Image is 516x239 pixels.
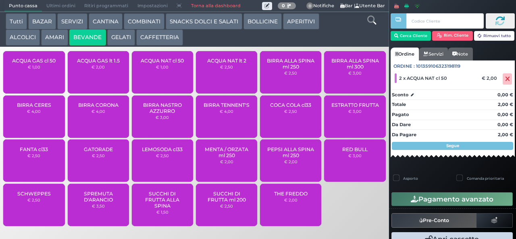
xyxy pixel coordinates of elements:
button: COMBINATI [124,13,164,29]
strong: 0,00 € [497,92,513,98]
small: € 2,50 [156,153,169,158]
div: € 2,00 [481,75,501,81]
small: € 2,50 [284,71,297,75]
strong: Da Pagare [392,132,416,137]
small: € 4,00 [92,109,105,114]
button: Pre-Conto [391,213,477,228]
strong: Da Dare [392,122,411,127]
small: € 2,50 [92,153,105,158]
small: € 2,50 [27,153,40,158]
span: THE FREDDO [274,191,308,197]
strong: 2,00 € [498,102,513,107]
span: PEPSI ALLA SPINA ml 250 [267,146,315,158]
small: € 1,50 [156,210,169,214]
button: GELATI [107,29,135,46]
span: MENTA / ORZATA ml 250 [203,146,251,158]
span: Ultimi ordini [42,0,80,12]
small: € 3,00 [348,71,362,75]
small: € 1,00 [28,64,40,69]
span: SCHWEPPES [17,191,51,197]
span: BIRRA NASTRO AZZURRO [139,102,187,114]
label: Asporto [403,176,418,181]
a: Ordine [391,48,419,60]
small: € 3,50 [92,204,105,208]
span: ACQUA GAS cl 50 [12,58,56,64]
span: 101359106323198119 [416,63,460,70]
strong: Totale [392,102,406,107]
small: € 3,00 [348,109,362,114]
strong: 2,00 € [498,132,513,137]
span: ACQUA NAT cl 50 [141,58,184,64]
button: Rim. Cliente [432,31,473,41]
span: SPREMUTA D'ARANCIO [74,191,122,203]
a: Servizi [419,48,448,60]
span: Impostazioni [133,0,172,12]
button: Rimuovi tutto [474,31,515,41]
span: BIRRA ALLA SPINA ml 250 [267,58,315,70]
small: € 4,00 [27,109,41,114]
strong: Segue [446,143,459,148]
button: ALCOLICI [6,29,40,46]
span: GATORADE [84,146,113,152]
span: BIRRA ALLA SPINA ml 300 [331,58,379,70]
span: ACQUA NAT lt 2 [207,58,246,64]
button: BOLLICINE [243,13,282,29]
small: € 4,00 [220,109,233,114]
small: € 2,00 [284,159,298,164]
small: € 2,00 [220,159,233,164]
button: Cerca Cliente [391,31,431,41]
strong: 0,00 € [497,112,513,117]
b: 0 [282,3,285,8]
span: 0 [306,2,314,10]
span: SUCCHI DI FRUTTA ml 200 [203,191,251,203]
span: Punto cassa [4,0,42,12]
small: € 3,00 [348,153,362,158]
span: RED BULL [342,146,368,152]
small: € 2,50 [220,204,233,208]
span: ACQUA GAS lt 1.5 [77,58,120,64]
small: € 3,00 [156,115,169,120]
span: ESTRATTO FRUTTA [331,102,379,108]
span: BIRRA CERES [17,102,51,108]
small: € 1,00 [156,64,169,69]
span: Ordine : [393,63,415,70]
span: COCA COLA cl33 [270,102,311,108]
strong: 0,00 € [497,122,513,127]
small: € 2,50 [284,109,297,114]
span: 2 x ACQUA NAT cl 50 [399,75,447,81]
small: € 2,00 [284,197,298,202]
span: SUCCHI DI FRUTTA ALLA SPINA [139,191,187,209]
button: BEVANDE [69,29,106,46]
small: € 2,50 [220,64,233,69]
small: € 2,50 [27,197,40,202]
button: CAFFETTERIA [136,29,183,46]
span: LEMOSODA cl33 [142,146,183,152]
strong: Pagato [392,112,409,117]
label: Comanda prioritaria [467,176,504,181]
small: € 2,00 [92,64,105,69]
span: Ritiri programmati [80,0,133,12]
button: AMARI [41,29,68,46]
span: BIRRA TENNENT'S [204,102,250,108]
input: Codice Cliente [406,13,483,29]
a: Torna alla dashboard [186,0,245,12]
button: APERITIVI [283,13,319,29]
a: Note [448,48,472,60]
button: SERVIZI [57,13,87,29]
button: Pagamento avanzato [391,192,513,206]
button: SNACKS DOLCI E SALATI [166,13,242,29]
span: FANTA cl33 [20,146,48,152]
button: BAZAR [28,13,56,29]
strong: Sconto [392,91,408,98]
span: BIRRA CORONA [78,102,119,108]
button: Tutti [6,13,27,29]
button: CANTINA [89,13,123,29]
